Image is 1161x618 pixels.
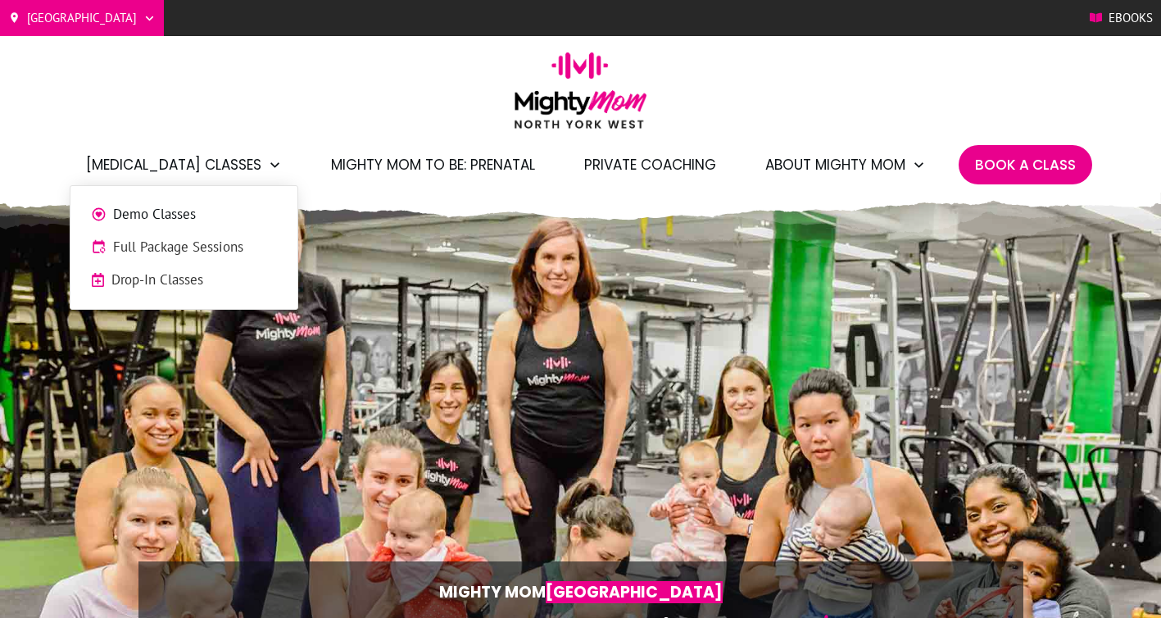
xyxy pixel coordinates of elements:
a: Ebooks [1090,6,1153,30]
span: Demo Classes [113,204,277,225]
a: Private Coaching [584,151,716,179]
a: Mighty Mom to Be: Prenatal [331,151,535,179]
a: Drop-In Classes [79,268,289,293]
strong: Mighty Mom [439,581,723,603]
span: Ebooks [1109,6,1153,30]
a: Full Package Sessions [79,235,289,260]
span: Full Package Sessions [113,237,277,258]
a: [MEDICAL_DATA] Classes [86,151,282,179]
span: [GEOGRAPHIC_DATA] [546,581,723,603]
span: [MEDICAL_DATA] Classes [86,151,261,179]
span: Drop-In Classes [111,270,277,291]
a: Demo Classes [79,202,289,227]
span: [GEOGRAPHIC_DATA] [27,6,137,30]
span: About Mighty Mom [765,151,905,179]
a: Book A Class [975,151,1076,179]
a: [GEOGRAPHIC_DATA] [8,6,156,30]
a: About Mighty Mom [765,151,926,179]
